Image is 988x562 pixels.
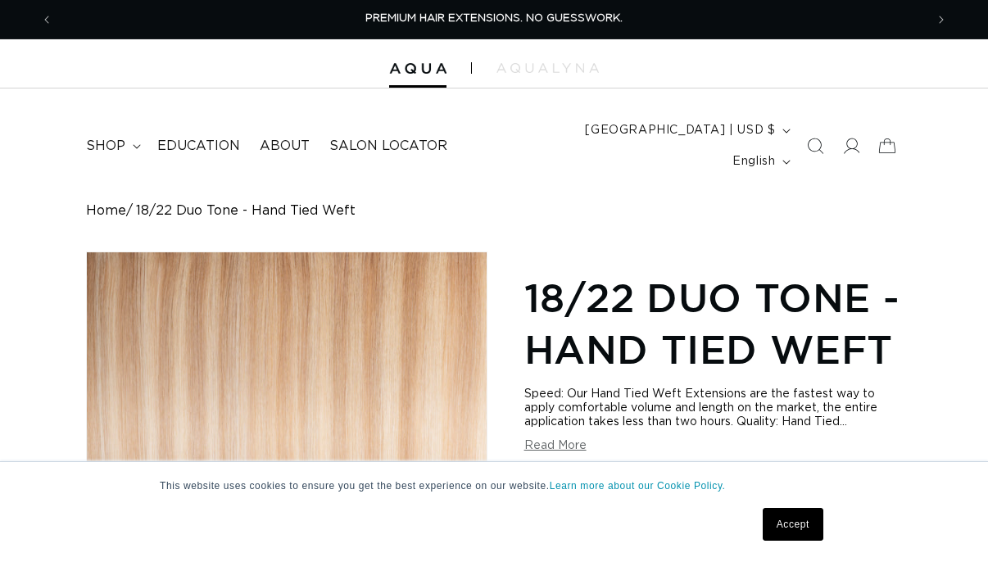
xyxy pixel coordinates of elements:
span: English [732,153,775,170]
img: Aqua Hair Extensions [389,63,446,75]
span: Education [157,138,240,155]
button: [GEOGRAPHIC_DATA] | USD $ [575,115,797,146]
button: English [723,146,797,177]
span: Salon Locator [329,138,447,155]
nav: breadcrumbs [86,203,903,219]
img: aqualyna.com [496,63,599,73]
button: Previous announcement [29,4,65,35]
h1: 18/22 Duo Tone - Hand Tied Weft [524,272,903,374]
span: About [260,138,310,155]
span: PREMIUM HAIR EXTENSIONS. NO GUESSWORK. [365,13,623,24]
span: [GEOGRAPHIC_DATA] | USD $ [585,122,775,139]
a: Salon Locator [320,128,457,165]
a: Accept [763,508,823,541]
p: This website uses cookies to ensure you get the best experience on our website. [160,478,828,493]
span: 18/22 Duo Tone - Hand Tied Weft [136,203,356,219]
button: Read More [524,439,587,453]
a: Education [147,128,250,165]
summary: shop [76,128,147,165]
a: Home [86,203,126,219]
summary: Search [797,128,833,164]
span: shop [86,138,125,155]
button: Next announcement [923,4,959,35]
a: About [250,128,320,165]
div: Speed: Our Hand Tied Weft Extensions are the fastest way to apply comfortable volume and length o... [524,388,903,429]
a: Learn more about our Cookie Policy. [550,480,726,492]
